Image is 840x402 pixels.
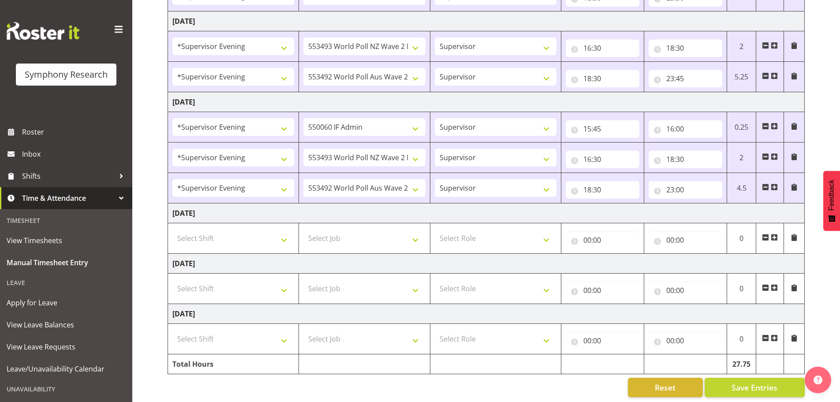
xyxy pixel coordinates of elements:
td: [DATE] [168,304,805,324]
span: View Leave Requests [7,340,126,353]
div: Timesheet [2,211,130,229]
span: Leave/Unavailability Calendar [7,362,126,376]
img: help-xxl-2.png [814,376,822,384]
span: Shifts [22,169,115,183]
input: Click to select... [649,70,722,87]
td: 4.5 [727,173,756,203]
td: 0 [727,223,756,254]
input: Click to select... [566,231,639,249]
input: Click to select... [649,332,722,349]
button: Save Entries [705,378,805,397]
span: Apply for Leave [7,296,126,309]
img: Rosterit website logo [7,22,79,40]
td: 0 [727,274,756,304]
a: Manual Timesheet Entry [2,252,130,274]
input: Click to select... [566,70,639,87]
a: View Leave Balances [2,314,130,336]
td: 2 [727,31,756,62]
input: Click to select... [566,120,639,138]
td: 27.75 [727,354,756,374]
span: Inbox [22,147,128,161]
span: View Timesheets [7,234,126,247]
span: Time & Attendance [22,192,115,205]
span: View Leave Balances [7,318,126,331]
input: Click to select... [649,282,722,299]
td: [DATE] [168,92,805,112]
input: Click to select... [566,181,639,199]
input: Click to select... [566,39,639,57]
button: Reset [628,378,703,397]
input: Click to select... [649,181,722,199]
a: Leave/Unavailability Calendar [2,358,130,380]
span: Manual Timesheet Entry [7,256,126,269]
input: Click to select... [566,150,639,168]
td: 0 [727,324,756,354]
input: Click to select... [649,120,722,138]
td: [DATE] [168,254,805,274]
button: Feedback - Show survey [823,171,840,231]
input: Click to select... [649,150,722,168]
span: Reset [655,382,676,393]
a: View Timesheets [2,229,130,252]
td: 2 [727,143,756,173]
span: Feedback [828,180,836,210]
input: Click to select... [649,39,722,57]
input: Click to select... [566,332,639,349]
div: Symphony Research [25,68,108,81]
td: 0.25 [727,112,756,143]
td: Total Hours [168,354,299,374]
span: Roster [22,125,128,139]
input: Click to select... [649,231,722,249]
a: Apply for Leave [2,292,130,314]
td: 5.25 [727,62,756,92]
a: View Leave Requests [2,336,130,358]
td: [DATE] [168,11,805,31]
td: [DATE] [168,203,805,223]
div: Unavailability [2,380,130,398]
div: Leave [2,274,130,292]
span: Save Entries [732,382,777,393]
input: Click to select... [566,282,639,299]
